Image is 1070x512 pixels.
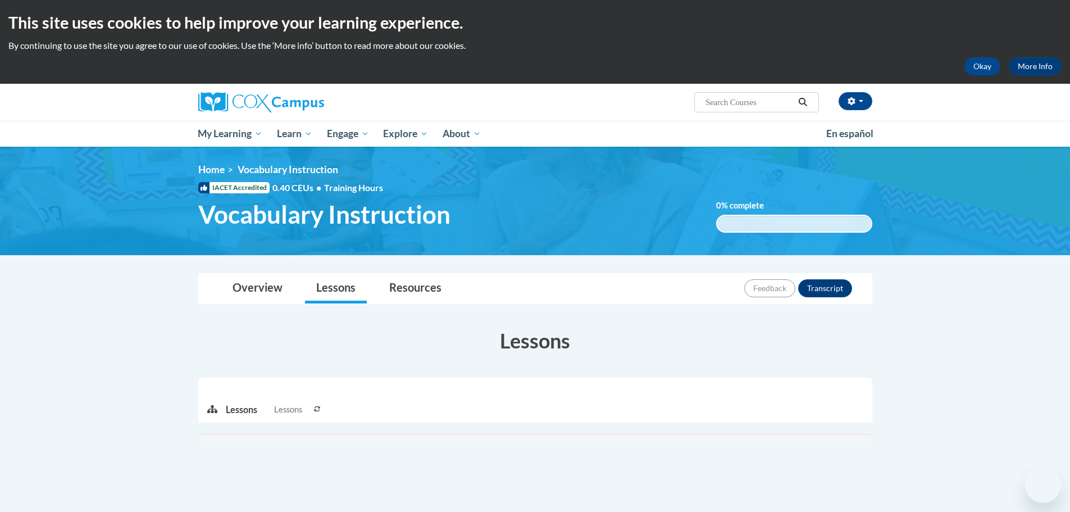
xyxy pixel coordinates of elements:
a: En español [819,122,881,146]
iframe: Button to launch messaging window [1025,467,1061,503]
a: Resources [378,274,453,303]
span: 0 [716,201,721,210]
span: Learn [277,127,312,141]
span: Vocabulary Instruction [238,164,338,175]
div: Main menu [181,121,889,147]
a: Lessons [305,274,367,303]
a: Cox Campus [198,92,412,112]
a: My Learning [191,121,270,147]
span: • [316,182,321,193]
span: About [443,127,481,141]
span: Engage [327,127,369,141]
h2: This site uses cookies to help improve your learning experience. [8,11,1062,34]
button: Account Settings [839,92,872,110]
a: Engage [320,121,376,147]
a: About [435,121,488,147]
span: Lessons [274,404,302,416]
span: My Learning [198,127,262,141]
span: Vocabulary Instruction [198,200,450,229]
a: Explore [376,121,435,147]
label: % complete [716,200,781,212]
button: Feedback [744,279,795,297]
p: Lessons [226,404,257,416]
span: En español [826,128,873,139]
p: By continuing to use the site you agree to our use of cookies. Use the ‘More info’ button to read... [8,39,1062,52]
span: 0.40 CEUs [272,182,324,194]
span: IACET Accredited [198,182,270,193]
h3: Lessons [198,327,872,355]
span: Explore [383,127,428,141]
a: Overview [221,274,294,303]
button: Search [794,96,811,109]
span: Training Hours [324,182,383,193]
button: Transcript [798,279,852,297]
button: Okay [964,57,1000,75]
a: Learn [270,121,320,147]
input: Search Courses [704,96,794,109]
a: Home [198,164,225,175]
img: Cox Campus [198,92,324,112]
a: More Info [1009,57,1062,75]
